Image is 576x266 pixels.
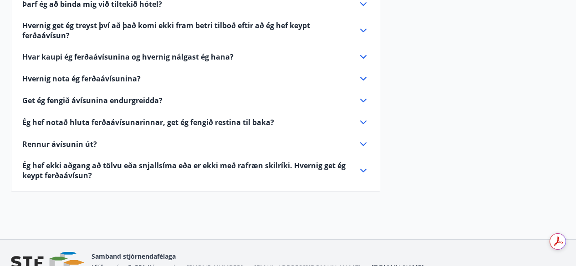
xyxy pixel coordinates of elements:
[22,117,369,128] div: Ég hef notað hluta ferðaávísunarinnar, get ég fengið restina til baka?
[22,117,274,127] span: Ég hef notað hluta ferðaávísunarinnar, get ég fengið restina til baka?
[22,95,369,106] div: Get ég fengið ávísunina endurgreidda?
[22,20,347,40] span: Hvernig get ég treyst því að það komi ekki fram betri tilboð eftir að ég hef keypt ferðaávísun?
[22,20,369,40] div: Hvernig get ég treyst því að það komi ekki fram betri tilboð eftir að ég hef keypt ferðaávísun?
[22,74,141,84] span: Hvernig nota ég ferðaávísunina?
[22,139,97,149] span: Rennur ávísunin út?
[22,52,234,62] span: Hvar kaupi ég ferðaávísunina og hvernig nálgast ég hana?
[22,139,369,150] div: Rennur ávísunin út?
[22,95,163,105] span: Get ég fengið ávísunina endurgreidda?
[22,73,369,84] div: Hvernig nota ég ferðaávísunina?
[22,161,369,181] div: Ég hef ekki aðgang að tölvu eða snjallsíma eða er ekki með rafræn skilríki. Hvernig get ég keypt ...
[22,161,347,181] span: Ég hef ekki aðgang að tölvu eða snjallsíma eða er ekki með rafræn skilríki. Hvernig get ég keypt ...
[22,51,369,62] div: Hvar kaupi ég ferðaávísunina og hvernig nálgast ég hana?
[92,252,176,261] span: Samband stjórnendafélaga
